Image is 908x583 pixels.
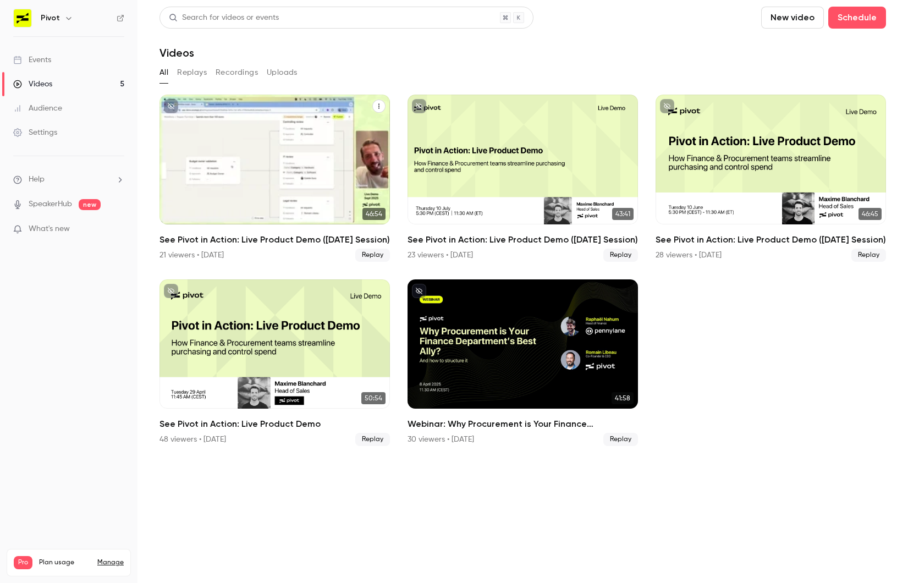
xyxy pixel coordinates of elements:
div: 28 viewers • [DATE] [656,250,722,261]
a: SpeakerHub [29,199,72,210]
h2: See Pivot in Action: Live Product Demo ([DATE] Session) [159,233,390,246]
button: unpublished [412,99,426,113]
span: What's new [29,223,70,235]
button: Recordings [216,64,258,81]
span: 50:54 [361,392,386,404]
h2: See Pivot in Action: Live Product Demo [159,417,390,431]
li: See Pivot in Action: Live Product Demo (September 2025 Session) [159,95,390,262]
button: unpublished [660,99,674,113]
span: 46:54 [362,208,386,220]
a: Manage [97,558,124,567]
li: See Pivot in Action: Live Product Demo [159,279,390,447]
div: Audience [13,103,62,114]
span: Replay [355,433,390,446]
button: All [159,64,168,81]
li: See Pivot in Action: Live Product Demo (July 2025 Session) [408,95,638,262]
span: Help [29,174,45,185]
li: Webinar: Why Procurement is Your Finance Department’s Best Ally (and how to structure it) [408,279,638,447]
div: 30 viewers • [DATE] [408,434,474,445]
span: Replay [603,249,638,262]
h1: Videos [159,46,194,59]
button: unpublished [164,99,178,113]
a: 41:58Webinar: Why Procurement is Your Finance Department’s Best Ally (and how to structure it)30 ... [408,279,638,447]
a: 50:54See Pivot in Action: Live Product Demo48 viewers • [DATE]Replay [159,279,390,447]
span: Pro [14,556,32,569]
button: Replays [177,64,207,81]
a: 46:45See Pivot in Action: Live Product Demo ([DATE] Session)28 viewers • [DATE]Replay [656,95,886,262]
ul: Videos [159,95,886,446]
a: 43:41See Pivot in Action: Live Product Demo ([DATE] Session)23 viewers • [DATE]Replay [408,95,638,262]
li: help-dropdown-opener [13,174,124,185]
button: New video [761,7,824,29]
div: Search for videos or events [169,12,279,24]
span: Replay [603,433,638,446]
div: Settings [13,127,57,138]
div: Events [13,54,51,65]
h2: See Pivot in Action: Live Product Demo ([DATE] Session) [656,233,886,246]
iframe: Noticeable Trigger [111,224,124,234]
div: Videos [13,79,52,90]
li: See Pivot in Action: Live Product Demo (June 2025 Session) [656,95,886,262]
h2: See Pivot in Action: Live Product Demo ([DATE] Session) [408,233,638,246]
img: Pivot [14,9,31,27]
div: 48 viewers • [DATE] [159,434,226,445]
span: Replay [355,249,390,262]
section: Videos [159,7,886,576]
span: 41:58 [612,392,634,404]
div: 23 viewers • [DATE] [408,250,473,261]
button: Uploads [267,64,298,81]
span: 46:45 [859,208,882,220]
button: unpublished [164,284,178,298]
h6: Pivot [41,13,60,24]
span: new [79,199,101,210]
span: Plan usage [39,558,91,567]
button: Schedule [828,7,886,29]
div: 21 viewers • [DATE] [159,250,224,261]
button: unpublished [412,284,426,298]
span: Replay [851,249,886,262]
h2: Webinar: Why Procurement is Your Finance Department’s Best Ally (and how to structure it) [408,417,638,431]
a: 46:54See Pivot in Action: Live Product Demo ([DATE] Session)21 viewers • [DATE]Replay [159,95,390,262]
span: 43:41 [612,208,634,220]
